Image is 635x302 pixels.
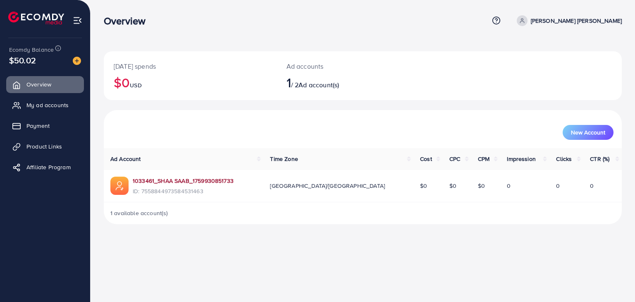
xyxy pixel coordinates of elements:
[513,15,622,26] a: [PERSON_NAME] [PERSON_NAME]
[26,101,69,109] span: My ad accounts
[130,81,141,89] span: USD
[571,129,605,135] span: New Account
[563,125,614,140] button: New Account
[286,73,291,92] span: 1
[286,61,396,71] p: Ad accounts
[6,138,84,155] a: Product Links
[133,177,234,185] a: 1033461_SHAA SAAB_1759930851733
[6,97,84,113] a: My ad accounts
[110,155,141,163] span: Ad Account
[478,182,485,190] span: $0
[270,182,385,190] span: [GEOGRAPHIC_DATA]/[GEOGRAPHIC_DATA]
[286,74,396,90] h2: / 2
[590,155,609,163] span: CTR (%)
[298,80,339,89] span: Ad account(s)
[449,182,456,190] span: $0
[478,155,489,163] span: CPM
[531,16,622,26] p: [PERSON_NAME] [PERSON_NAME]
[104,15,152,27] h3: Overview
[507,155,536,163] span: Impression
[133,187,234,195] span: ID: 7558844973584531463
[26,80,51,89] span: Overview
[26,142,62,151] span: Product Links
[420,182,427,190] span: $0
[114,74,267,90] h2: $0
[9,46,54,54] span: Ecomdy Balance
[26,163,71,171] span: Affiliate Program
[8,12,64,24] img: logo
[556,182,560,190] span: 0
[270,155,298,163] span: Time Zone
[6,159,84,175] a: Affiliate Program
[110,177,129,195] img: ic-ads-acc.e4c84228.svg
[26,122,50,130] span: Payment
[590,182,594,190] span: 0
[507,182,511,190] span: 0
[556,155,572,163] span: Clicks
[73,57,81,65] img: image
[9,54,36,66] span: $50.02
[73,16,82,25] img: menu
[449,155,460,163] span: CPC
[6,117,84,134] a: Payment
[114,61,267,71] p: [DATE] spends
[420,155,432,163] span: Cost
[6,76,84,93] a: Overview
[110,209,168,217] span: 1 available account(s)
